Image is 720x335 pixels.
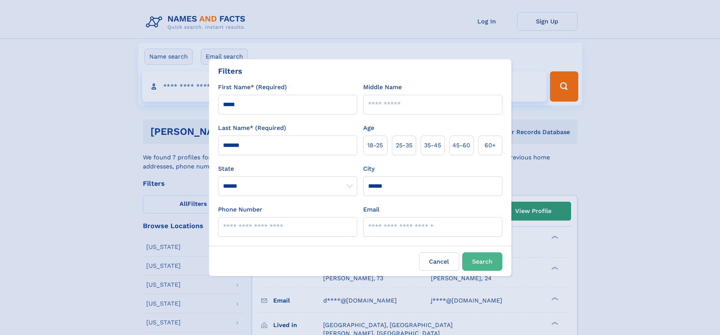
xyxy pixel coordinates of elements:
label: Age [363,124,374,133]
label: First Name* (Required) [218,83,287,92]
span: 60+ [485,141,496,150]
div: Filters [218,65,242,77]
label: Phone Number [218,205,262,214]
span: 18‑25 [367,141,383,150]
label: Cancel [419,252,459,271]
button: Search [462,252,502,271]
label: State [218,164,357,173]
label: City [363,164,375,173]
span: 45‑60 [452,141,470,150]
label: Middle Name [363,83,402,92]
span: 25‑35 [396,141,412,150]
label: Last Name* (Required) [218,124,286,133]
label: Email [363,205,379,214]
span: 35‑45 [424,141,441,150]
